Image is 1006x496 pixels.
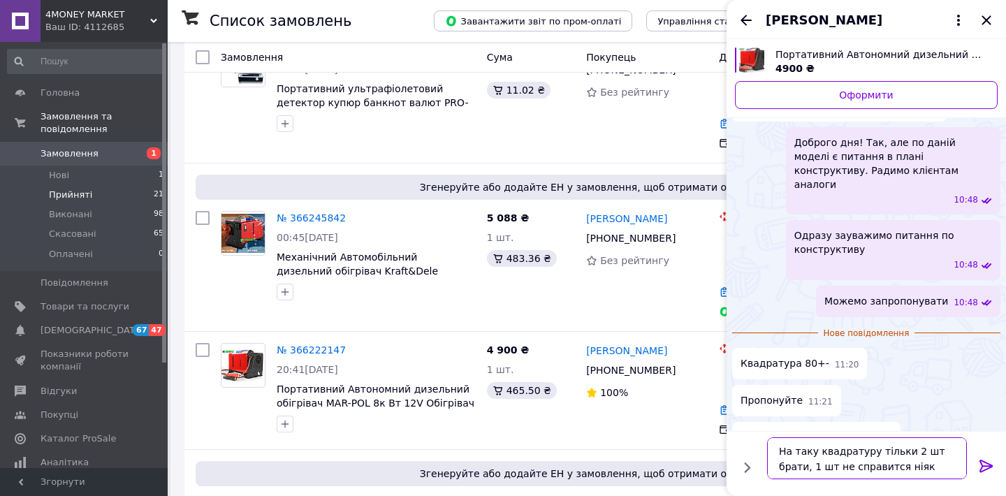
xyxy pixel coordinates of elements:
span: 20:41[DATE] [277,364,338,375]
span: 67 [133,324,149,336]
a: [PERSON_NAME] [586,344,667,358]
div: 11.02 ₴ [487,82,551,99]
a: [PERSON_NAME] [586,212,667,226]
span: 4900 ₴ [775,63,815,74]
span: 10:48 12.10.2025 [954,194,978,206]
span: 1 [147,147,161,159]
button: [PERSON_NAME] [766,11,967,29]
span: 10:48 12.10.2025 [954,259,978,271]
span: 4 900 ₴ [487,344,530,356]
span: Покупець [586,52,636,63]
span: Виконані [49,208,92,221]
button: Завантажити звіт по пром-оплаті [434,10,632,31]
span: Управління статусами [657,16,764,27]
img: Фото товару [221,214,265,252]
span: 1 шт. [487,364,514,375]
span: Каталог ProSale [41,432,116,445]
span: Без рейтингу [600,87,669,98]
h1: Список замовлень [210,13,351,29]
a: № 366222147 [277,344,346,356]
a: Портативний Автономний дизельний обігрівач MAR-POL 8к Вт 12V Обігрівач обігрівач. [277,384,474,423]
span: 11:20 12.10.2025 [835,359,859,371]
span: Замовлення [41,147,99,160]
span: Можемо запропонувати [824,294,948,309]
span: Пропонуйте [741,393,803,408]
div: 483.36 ₴ [487,250,557,267]
button: Управління статусами [646,10,775,31]
span: 65 [154,228,163,240]
span: Доставка та оплата [719,52,822,63]
span: Згенеруйте або додайте ЕН у замовлення, щоб отримати оплату [201,180,975,194]
span: 1 шт. [487,232,514,243]
span: 11:21 12.10.2025 [808,396,833,408]
span: 5 088 ₴ [487,212,530,224]
span: Головна [41,87,80,99]
span: 21 [154,189,163,201]
button: Назад [738,12,754,29]
span: Завантажити звіт по пром-оплаті [445,15,621,27]
a: Механічний Автомобільний дизельний обігрівач Kraft&Dele WEBASTO KD11780 8 кВт 12V [277,251,438,291]
a: № 366245842 [277,212,346,224]
div: 465.50 ₴ [487,382,557,399]
a: Переглянути товар [735,48,998,75]
span: Замовлення та повідомлення [41,110,168,136]
span: 0 [159,248,163,261]
span: Прийняті [49,189,92,201]
span: Cума [487,52,513,63]
span: 1 [159,169,163,182]
span: 10:48 12.10.2025 [954,297,978,309]
span: Оплачені [49,248,93,261]
span: Портативний Автономний дизельний обігрівач MAR-POL 8к Вт 12V Обігрівач обігрівач. [775,48,986,61]
span: Згенеруйте або додайте ЕН у замовлення, щоб отримати оплату [201,467,975,481]
span: 100% [600,387,628,398]
input: Пошук [7,49,165,74]
span: Нові [49,169,69,182]
span: [PERSON_NAME] [766,11,882,29]
a: Фото товару [221,343,265,388]
a: Портативний ультрафіолетовий детектор купюр банкнот валют PRO-4P LED UV [277,83,469,122]
span: 98 [154,208,163,221]
img: 6711607567_w640_h640_portativnyj-avtonomnyj-dizelnyj.jpg [739,48,764,73]
span: [DEMOGRAPHIC_DATA] [41,324,144,337]
a: Оформити [735,81,998,109]
span: 47 [149,324,165,336]
div: Ваш ID: 4112685 [45,21,168,34]
span: Доброго дня! Так, але по даній моделі є питання в плані конструктиву. Радимо клієнтам аналоги [794,136,992,191]
span: Відгуки [41,385,77,397]
span: Квадратура 80+- [741,356,829,371]
span: Замовлення [221,52,283,63]
span: Скасовані [49,228,96,240]
span: 00:45[DATE] [277,232,338,243]
span: Нове повідомлення [818,328,915,340]
span: Без рейтингу [600,255,669,266]
span: Показники роботи компанії [41,348,129,373]
span: Покупці [41,409,78,421]
span: Товари та послуги [41,300,129,313]
span: Аналітика [41,456,89,469]
div: [PHONE_NUMBER] [583,228,678,248]
a: Фото товару [221,211,265,256]
img: Фото товару [221,349,265,381]
button: Показати кнопки [738,458,756,476]
div: [PHONE_NUMBER] [583,360,678,380]
span: Одразу зауважимо питання по конструктиву [794,228,992,256]
textarea: На таку квадратуру тільки 2 шт брати, 1 шт не справится ніяк [767,437,967,479]
span: 4MONEY MARKET [45,8,150,21]
button: Закрити [978,12,995,29]
span: Повідомлення [41,277,108,289]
